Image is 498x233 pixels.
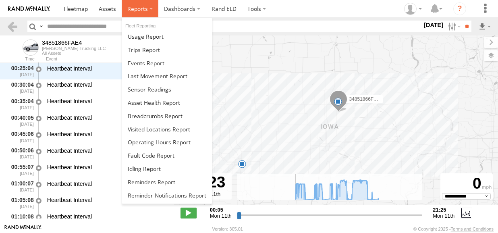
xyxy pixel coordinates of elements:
a: Reminders Report [122,175,212,189]
div: 00:45:06 [DATE] [6,129,35,144]
a: Trips Report [122,43,212,56]
a: Asset Operating Hours Report [122,135,212,149]
div: 00:25:04 [DATE] [6,64,35,79]
a: Last Movement Report [122,69,212,83]
div: Heartbeat Interval [47,213,166,220]
strong: 00:05 [210,207,232,213]
div: Heartbeat Interval [47,114,166,121]
a: Back to previous Page [6,21,18,32]
div: 00:40:05 [DATE] [6,113,35,128]
span: 34851866FAE4 [349,96,382,102]
a: Breadcrumbs Report [122,109,212,123]
div: Heartbeat Interval [47,164,166,171]
div: Heartbeat Interval [47,180,166,187]
div: © Copyright 2025 - [413,227,494,231]
a: Visit our Website [4,225,41,233]
div: Event [46,57,174,61]
div: 0 [442,175,492,193]
a: Service Reminder Notifications Report [122,189,212,202]
i: ? [453,2,466,15]
a: Usage Report [122,30,212,43]
div: Heartbeat Interval [47,81,166,88]
span: Mon 11th Aug 2025 [433,213,454,219]
label: Play/Stop [181,208,197,218]
div: 00:50:06 [DATE] [6,146,35,161]
a: Full Events Report [122,56,212,70]
a: Fault Code Report [122,149,212,162]
label: Search Query [38,21,44,32]
div: All Assets [42,51,106,56]
div: 01:00:07 [DATE] [6,179,35,194]
a: Sensor Readings [122,83,212,96]
div: Heartbeat Interval [47,65,166,72]
div: Time [6,57,35,61]
label: Export results as... [478,21,492,32]
strong: 21:25 [433,207,454,213]
a: Visited Locations Report [122,123,212,136]
div: Logan Mowrer [401,3,425,15]
label: Search Filter Options [445,21,462,32]
a: Terms and Conditions [451,227,494,231]
a: Asset Health Report [122,96,212,109]
span: Mon 11th Aug 2025 [210,213,232,219]
a: Idling Report [122,162,212,175]
div: 01:05:08 [DATE] [6,196,35,210]
div: 00:55:07 [DATE] [6,162,35,177]
div: 00:35:04 [DATE] [6,96,35,111]
div: 01:10:08 [DATE] [6,212,35,227]
div: [PERSON_NAME] Trucking LLC [42,46,106,51]
div: Heartbeat Interval [47,98,166,105]
div: Heartbeat Interval [47,147,166,154]
div: Heartbeat Interval [47,131,166,138]
label: [DATE] [422,21,445,29]
div: Version: 305.01 [212,227,243,231]
div: 00:30:04 [DATE] [6,80,35,95]
div: Heartbeat Interval [47,196,166,204]
img: rand-logo.svg [8,6,50,12]
div: 34851866FAE4 - View Asset History [42,40,106,46]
